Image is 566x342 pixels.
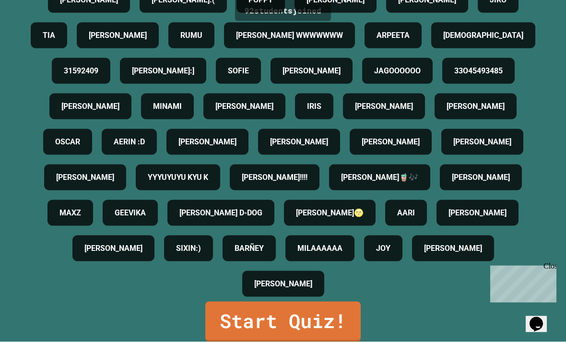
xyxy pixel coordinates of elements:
[84,243,142,254] h4: [PERSON_NAME]
[283,65,341,77] h4: [PERSON_NAME]
[448,207,507,219] h4: [PERSON_NAME]
[307,101,321,112] h4: IRIS
[454,65,503,77] h4: 33O45493485
[486,262,556,303] iframe: chat widget
[56,172,114,183] h4: [PERSON_NAME]
[447,101,505,112] h4: [PERSON_NAME]
[296,207,364,219] h4: [PERSON_NAME]🌝
[148,172,208,183] h4: YYYUYUYU KYU K
[374,65,421,77] h4: JAGOOOOOO
[297,243,342,254] h4: MILAAAAAA
[355,101,413,112] h4: [PERSON_NAME]
[115,207,146,219] h4: GEEVIKA
[89,30,147,41] h4: [PERSON_NAME]
[43,30,55,41] h4: TIA
[270,136,328,148] h4: [PERSON_NAME]
[228,65,249,77] h4: SOFIE
[526,304,556,332] iframe: chat widget
[61,101,119,112] h4: [PERSON_NAME]
[443,30,523,41] h4: [DEMOGRAPHIC_DATA]
[215,101,273,112] h4: [PERSON_NAME]
[180,30,202,41] h4: RUMU
[153,101,182,112] h4: MINAMI
[452,172,510,183] h4: [PERSON_NAME]
[362,136,420,148] h4: [PERSON_NAME]
[235,243,264,254] h4: BARÑEY
[376,243,390,254] h4: JOY
[179,207,262,219] h4: [PERSON_NAME] D-DOG
[236,30,343,41] h4: [PERSON_NAME] WWWWWWW
[59,207,81,219] h4: MAXZ
[114,136,145,148] h4: AERIN :D
[205,302,361,342] a: Start Quiz!
[64,65,98,77] h4: 31592409
[242,172,307,183] h4: [PERSON_NAME]!!!!
[424,243,482,254] h4: [PERSON_NAME]
[453,136,511,148] h4: [PERSON_NAME]
[4,4,66,61] div: Chat with us now!Close
[132,65,194,77] h4: [PERSON_NAME]:]
[55,136,80,148] h4: OSCAR
[397,207,415,219] h4: AARI
[178,136,236,148] h4: [PERSON_NAME]
[254,278,312,290] h4: [PERSON_NAME]
[176,243,201,254] h4: SIXIN:)
[341,172,418,183] h4: [PERSON_NAME]🧋🎶
[377,30,410,41] h4: ARPEETA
